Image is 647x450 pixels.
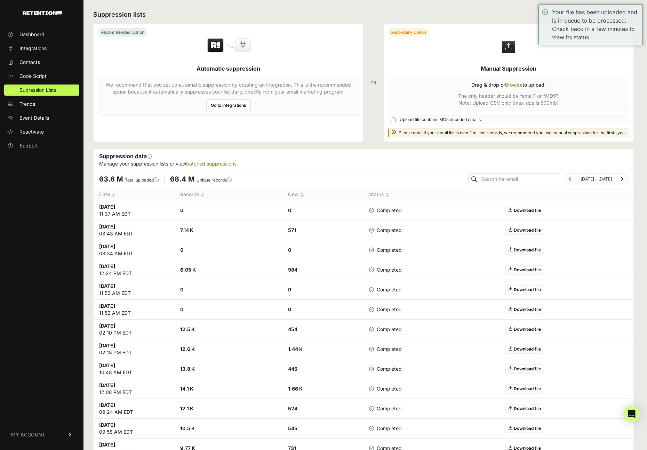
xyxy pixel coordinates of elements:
[505,424,544,433] a: Download file
[19,101,35,107] span: Trends
[94,149,633,170] div: Suppression data
[505,404,544,413] a: Download file
[505,246,544,255] a: Download file
[288,326,297,332] strong: 454
[99,263,115,269] strong: [DATE]
[102,81,354,95] p: We recommend that you set up automatic suppression by creating an Integration. This is the recomm...
[400,117,482,122] span: Upload file contains MD5 encoded emails.
[370,24,376,142] div: OR
[11,431,45,438] span: MY ACCOUNT
[505,305,544,314] a: Download file
[288,287,291,292] strong: 0
[369,247,402,254] span: Completed
[93,10,634,19] h2: Suppression lists
[180,405,193,411] strong: 12.1 K
[180,306,183,312] strong: 0
[94,379,175,399] td: 12:08 PM EDT
[288,405,297,411] strong: 524
[180,366,195,372] strong: 13.8 K
[369,405,402,412] span: Completed
[99,343,115,348] strong: [DATE]
[175,188,282,201] th: Records
[505,206,544,215] a: Download file
[125,177,159,183] label: Total uploaded
[99,175,123,183] span: 63.6 M
[4,98,79,110] a: Trends
[186,161,237,167] a: batched suppressions
[480,174,559,184] input: Search for email
[19,73,47,80] span: Code Script
[99,283,115,289] strong: [DATE]
[19,87,56,94] span: Supression Lists
[19,142,38,149] span: Support
[505,345,544,354] a: Download file
[505,384,544,393] a: Download file
[369,346,402,353] span: Completed
[180,326,195,332] strong: 12.5 K
[94,260,175,280] td: 12:24 PM EDT
[197,64,260,73] h5: Automatic suppression
[206,99,251,111] a: Go to integrations
[227,47,233,48] img: integration
[288,386,303,392] strong: 1.66 K
[94,220,175,240] td: 08:43 AM EDT
[180,386,193,392] strong: 14.1 K
[94,419,175,439] td: 09:58 AM EDT
[99,204,115,210] strong: [DATE]
[180,267,196,273] strong: 6.05 K
[99,442,115,448] strong: [DATE]
[180,207,183,213] strong: 0
[4,112,79,123] a: Event Details
[288,267,297,273] strong: 984
[505,325,544,334] a: Download file
[180,227,193,233] strong: 7.14 K
[505,364,544,373] a: Download file
[288,227,296,233] strong: 571
[569,176,572,182] a: Previous
[99,160,628,167] p: Manage your suppression lists or view
[288,306,291,312] strong: 0
[94,359,175,379] td: 10:48 AM EDT
[288,207,291,213] strong: 0
[4,424,79,445] a: MY ACCOUNT
[207,38,224,53] img: Retention
[112,192,115,198] img: no_sort-eaf950dc5ab64cae54d48a5578032e96f70b2ecb7d747501f34c8f2db400fb66.gif
[94,399,175,419] td: 09:24 AM EDT
[4,71,79,82] a: Code Script
[364,188,417,201] th: Status
[369,365,402,372] span: Completed
[505,226,544,235] a: Download file
[19,59,40,66] span: Contacts
[288,366,297,372] strong: 445
[4,29,79,40] a: Dashboard
[227,45,233,46] img: integration
[99,323,115,329] strong: [DATE]
[19,31,45,38] span: Dashboard
[369,326,402,333] span: Completed
[170,175,195,183] span: 68.4 M
[99,224,115,230] strong: [DATE]
[99,243,115,249] strong: [DATE]
[565,173,628,185] nav: Page navigation
[505,285,544,294] a: Download file
[94,300,175,320] td: 11:52 AM EDT
[99,362,115,368] strong: [DATE]
[391,118,396,122] input: Upload file contains MD5 encoded emails.
[4,126,79,137] a: Reactivate
[552,8,639,41] div: Your file has been uploaded and is in queue to be processed. Check back in a few minutes to view ...
[369,286,402,293] span: Completed
[288,247,291,253] strong: 0
[94,240,175,260] td: 08:34 AM EDT
[300,192,304,198] img: no_sort-eaf950dc5ab64cae54d48a5578032e96f70b2ecb7d747501f34c8f2db400fb66.gif
[369,266,402,273] span: Completed
[369,306,402,313] span: Completed
[94,201,175,220] td: 11:37 AM EDT
[99,402,115,408] strong: [DATE]
[4,85,79,96] a: Supression Lists
[197,177,232,183] label: Unique records
[99,422,115,428] strong: [DATE]
[19,128,44,135] span: Reactivate
[180,346,195,352] strong: 12.6 K
[282,188,364,201] th: New
[621,176,623,182] a: Next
